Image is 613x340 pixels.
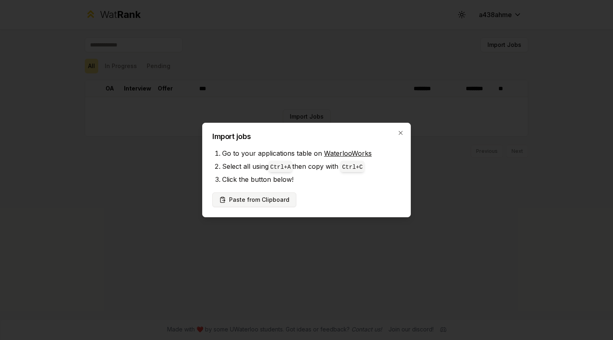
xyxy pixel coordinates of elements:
[222,160,401,173] li: Select all using then copy with
[212,133,401,140] h2: Import jobs
[212,192,296,207] button: Paste from Clipboard
[342,164,362,170] code: Ctrl+ C
[324,149,372,157] a: WaterlooWorks
[222,147,401,160] li: Go to your applications table on
[270,164,291,170] code: Ctrl+ A
[222,173,401,186] li: Click the button below!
